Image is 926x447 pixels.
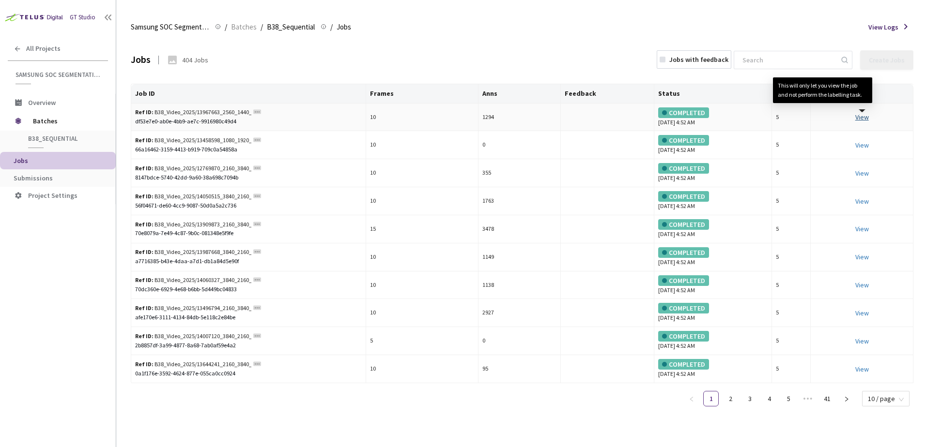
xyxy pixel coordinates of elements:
[478,215,560,243] td: 3478
[561,84,655,104] th: Feedback
[855,309,869,317] a: View
[229,21,259,32] a: Batches
[135,117,362,126] div: df53e7e0-ab0e-4bb9-ae7c-9916980c49d4
[772,299,811,327] td: 5
[742,391,757,406] a: 3
[855,281,869,289] a: View
[135,221,154,228] b: Ref ID:
[478,299,560,327] td: 2927
[135,248,251,257] div: B38_Video_2025/13987668_3840_2160_50fps
[737,51,840,69] input: Search
[844,396,849,402] span: right
[131,53,151,67] div: Jobs
[684,391,699,406] li: Previous Page
[658,135,709,146] div: COMPLETED
[135,257,362,266] div: a7716385-b43e-4daa-a7d1-db1a84d5e90f
[772,104,811,132] td: 5
[135,201,362,210] div: 56f04671-de60-4cc9-9087-50d0a5a2c736
[366,131,479,159] td: 10
[658,359,767,379] div: [DATE] 4:52 AM
[135,164,251,173] div: B38_Video_2025/12769870_2160_3840_30fps
[70,13,95,22] div: GT Studio
[478,271,560,299] td: 1138
[28,134,100,143] span: B38_Sequential
[135,341,362,350] div: 2b8857df-3a99-4877-8a68-7ab0af59e4a2
[778,81,867,100] div: This will only let you view the job and not perform the labelling task.
[478,355,560,383] td: 95
[135,304,154,312] b: Ref ID:
[761,391,777,406] li: 4
[366,84,479,104] th: Frames
[855,253,869,261] a: View
[855,113,869,121] a: View
[135,248,154,255] b: Ref ID:
[781,391,796,406] li: 5
[135,136,154,144] b: Ref ID:
[862,391,910,402] div: Page Size
[781,391,796,406] a: 5
[366,243,479,271] td: 10
[658,219,709,230] div: COMPLETED
[330,21,333,33] li: /
[26,45,61,53] span: All Projects
[762,391,776,406] a: 4
[654,84,772,104] th: Status
[366,355,479,383] td: 10
[658,331,709,342] div: COMPLETED
[366,104,479,132] td: 10
[366,159,479,187] td: 10
[772,355,811,383] td: 5
[658,107,767,127] div: [DATE] 4:52 AM
[772,84,811,104] th: Pt.Wt
[658,135,767,155] div: [DATE] 4:52 AM
[135,220,251,229] div: B38_Video_2025/13909873_2160_3840_24fps
[135,332,154,340] b: Ref ID:
[135,229,362,238] div: 70e8079a-7e49-4c87-9b0c-081348e5f9fe
[658,275,767,295] div: [DATE] 4:52 AM
[267,21,315,33] span: B38_Sequential
[478,131,560,159] td: 0
[855,197,869,206] a: View
[658,303,709,313] div: COMPLETED
[135,313,362,322] div: afe170e6-3111-4134-84db-5e118c2e84be
[703,391,719,406] li: 1
[478,243,560,271] td: 1149
[855,141,869,149] a: View
[366,271,479,299] td: 10
[135,360,154,368] b: Ref ID:
[28,98,56,107] span: Overview
[135,360,251,369] div: B38_Video_2025/13644241_2160_3840_30fps_1
[669,55,728,64] div: Jobs with feedback
[658,331,767,351] div: [DATE] 4:52 AM
[800,391,816,406] span: •••
[135,285,362,294] div: 70dc360e-6929-4e68-b6bb-5d449bc04833
[131,21,209,33] span: Samsung SOC Segmentation 2024
[231,21,257,33] span: Batches
[772,159,811,187] td: 5
[135,108,251,117] div: B38_Video_2025/13967663_2560_1440_30fps
[14,174,53,182] span: Submissions
[658,107,709,118] div: COMPLETED
[135,304,251,313] div: B38_Video_2025/13496794_2160_3840_24fps
[135,276,154,283] b: Ref ID:
[658,191,767,211] div: [DATE] 4:52 AM
[723,391,738,406] li: 2
[658,247,709,258] div: COMPLETED
[800,391,816,406] li: Next 5 Pages
[135,108,154,116] b: Ref ID:
[135,369,362,378] div: 0a1f176e-3592-4624-877e-055ca0cc0924
[742,391,757,406] li: 3
[855,169,869,178] a: View
[855,337,869,345] a: View
[704,391,718,406] a: 1
[839,391,854,406] li: Next Page
[772,187,811,215] td: 5
[15,71,102,79] span: Samsung SOC Segmentation 2024
[28,191,77,200] span: Project Settings
[684,391,699,406] button: left
[337,21,351,33] span: Jobs
[135,193,154,200] b: Ref ID:
[135,192,251,201] div: B38_Video_2025/14050515_3840_2160_60fps
[135,145,362,154] div: 66a16462-3159-4413-b919-709c0a54858a
[772,131,811,159] td: 5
